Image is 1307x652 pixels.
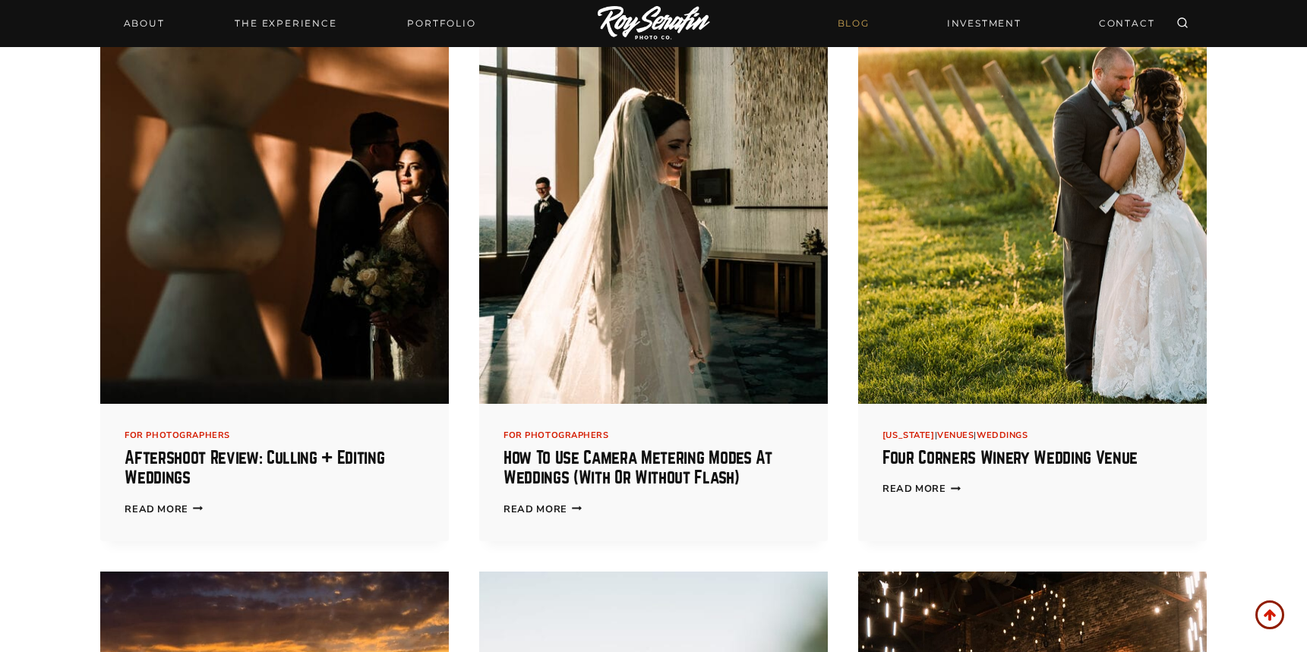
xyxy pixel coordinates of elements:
[882,449,1138,467] a: Four Corners Winery Wedding Venue
[1090,10,1164,36] a: CONTACT
[125,449,384,487] a: Aftershoot Review: Culling + Editing weddings
[882,430,935,441] a: [US_STATE]
[125,430,230,441] a: For Photographers
[937,430,974,441] a: Venues
[115,13,174,34] a: About
[882,482,961,496] a: Read More
[829,10,1164,36] nav: Secondary Navigation
[504,449,772,487] a: How to Use Camera Metering Modes at Weddings (With or without flash)
[504,430,609,441] a: For Photographers
[829,10,879,36] a: BLOG
[977,430,1028,441] a: Weddings
[598,6,710,42] img: Logo of Roy Serafin Photo Co., featuring stylized text in white on a light background, representi...
[1255,600,1284,629] a: Scroll to top
[398,13,485,34] a: Portfolio
[938,10,1031,36] a: INVESTMENT
[226,13,346,34] a: THE EXPERIENCE
[115,13,485,34] nav: Primary Navigation
[125,502,203,516] a: Read More
[882,430,1028,441] span: | |
[1172,13,1193,34] button: View Search Form
[504,502,582,516] a: Read More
